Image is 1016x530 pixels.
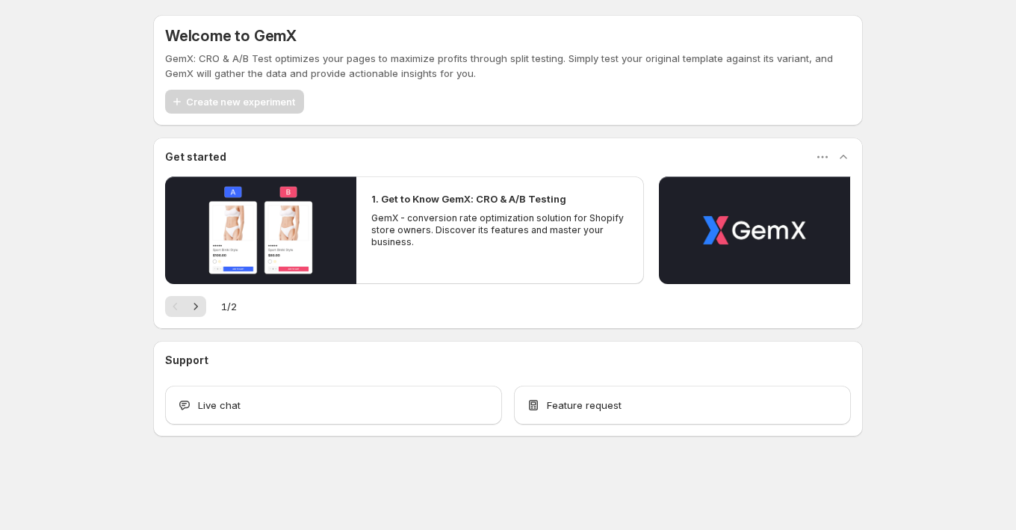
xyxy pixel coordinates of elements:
[165,150,226,164] h3: Get started
[165,27,297,45] h5: Welcome to GemX
[185,296,206,317] button: Next
[371,191,566,206] h2: 1. Get to Know GemX: CRO & A/B Testing
[165,51,851,81] p: GemX: CRO & A/B Test optimizes your pages to maximize profits through split testing. Simply test ...
[165,353,208,368] h3: Support
[198,398,241,413] span: Live chat
[165,176,356,284] button: Play video
[165,296,206,317] nav: Pagination
[371,212,628,248] p: GemX - conversion rate optimization solution for Shopify store owners. Discover its features and ...
[659,176,850,284] button: Play video
[221,299,237,314] span: 1 / 2
[547,398,622,413] span: Feature request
